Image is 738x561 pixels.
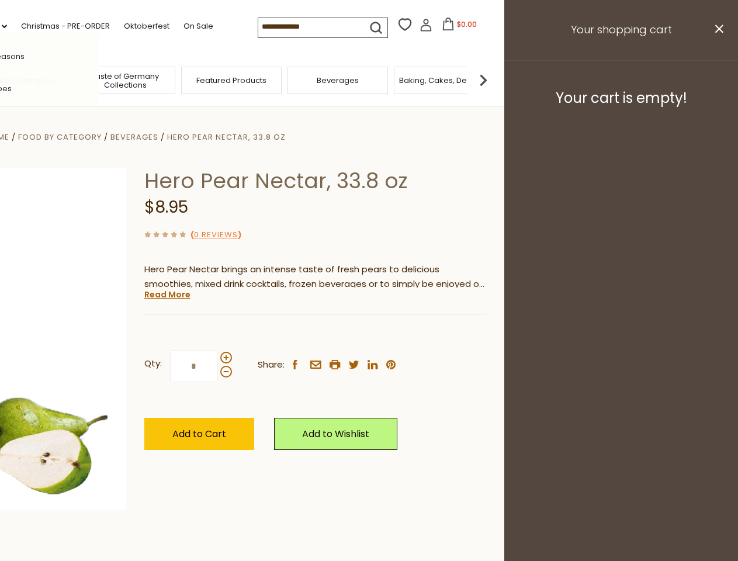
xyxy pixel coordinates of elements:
[190,229,241,240] span: ( )
[21,20,110,33] a: Christmas - PRE-ORDER
[472,68,495,92] img: next arrow
[274,418,397,450] a: Add to Wishlist
[167,131,286,143] a: Hero Pear Nectar, 33.8 oz
[110,131,158,143] a: Beverages
[457,19,477,29] span: $0.00
[435,18,484,35] button: $0.00
[196,76,266,85] a: Featured Products
[519,89,723,107] h3: Your cart is empty!
[144,196,188,219] span: $8.95
[144,168,486,194] h1: Hero Pear Nectar, 33.8 oz
[399,76,490,85] a: Baking, Cakes, Desserts
[183,20,213,33] a: On Sale
[18,131,102,143] a: Food By Category
[172,427,226,441] span: Add to Cart
[170,350,218,382] input: Qty:
[144,356,162,371] strong: Qty:
[144,418,254,450] button: Add to Cart
[258,358,285,372] span: Share:
[194,229,238,241] a: 0 Reviews
[78,72,172,89] a: Taste of Germany Collections
[317,76,359,85] a: Beverages
[124,20,169,33] a: Oktoberfest
[144,262,486,292] p: Hero Pear Nectar brings an intense taste of fresh pears to delicious smoothies, mixed drink cockt...
[144,289,190,300] a: Read More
